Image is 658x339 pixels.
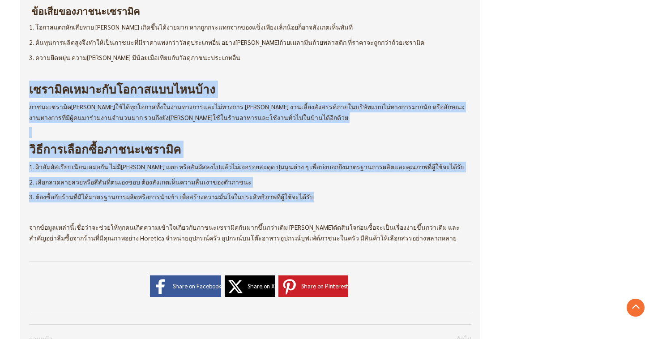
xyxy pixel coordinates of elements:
[225,275,246,297] div: Share on Twitter
[225,276,246,297] img: Share on X
[248,275,275,297] div: Share on X
[29,103,465,121] span: ภาชนะเซรามิค[PERSON_NAME]ใช้ได้ทุกโอกาสทั้งในงานทางการและไม่ทางการ [PERSON_NAME] งานเลี้ยงสังสรรค...
[320,234,457,242] span: ภาชนะในครัว มีสินค้าให้เลือกสรรอย่างหลากหลาย
[279,38,312,46] a: ถ้วยเมลามีน
[627,299,645,317] a: Go to Top
[29,178,252,186] span: 2. เลือกลวดลายสวยหรือสีสันที่ตนเองชอบ ต้องสังเกตเห็นความลื่นเงาของตัวภาชนะ
[280,234,320,242] a: อุปกรณ์บุฟเฟ่ต์
[278,275,300,297] div: Share on Pinterest
[312,38,424,46] span: ถ้วยพลาสติก ที่ราคาจะถูกกว่าถ้วยเซรามิค
[29,141,181,158] strong: วิธีการเลือกซื้อภาชนะเซรามิค
[29,81,215,98] strong: เซรามิคเหมาะกับโอกาสแบบไหนบ้าง
[31,4,140,19] strong: ข้อเสียของภาชนะเซรามิค
[301,275,348,297] div: Share on Pinterest
[29,193,314,201] span: 3. ต้องซื้อกับร้านที่มีได้มาตรฐานการผลิตหรือการนำเข้า เพื่อสร้างความมั่นใจในประสิทธิภาพที่ผู้ใช้จ...
[29,223,460,242] span: จากข้อมูลเหล่านี้เชื่อว่าจะช่วยให้ทุกคนเกิดความเข้าใจเกี่ยวกับภาชนะเซรามิคกันมากขึ้นกว่าเดิม [PER...
[29,163,465,171] span: 1. ผิวสัมผัสเรียบเนียนเสมอกัน ไม่มี[PERSON_NAME] แตก หรือสัมผัสลงไปแล้วไม่เจอรอยสะดุด ปุ่มนูนต่าง...
[29,38,279,46] span: 2. ต้นทุนการผลิตสูงจึงทำให้เป็นภาชนะที่มีราคาแพงกว่าวัสดุประเภทอื่น อย่าง[PERSON_NAME]
[29,53,240,61] span: 3. ความยืดหยุ่น ความ[PERSON_NAME] มีน้อยเมื่อเทียบกับวัสดุภาชนะประเภทอื่น
[150,275,171,297] div: Share on Facebook
[173,275,221,297] div: Share on Facebook
[150,276,171,297] img: Share on Facebook
[29,23,353,31] span: 1. โอกาสแตกหักเสียหาย [PERSON_NAME] เกิดขึ้นได้ง่ายมาก หากถูกกระแทกจากของแข็งเพียงเล็กน้อยก็อาจสั...
[278,276,300,297] img: Share on Pinterest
